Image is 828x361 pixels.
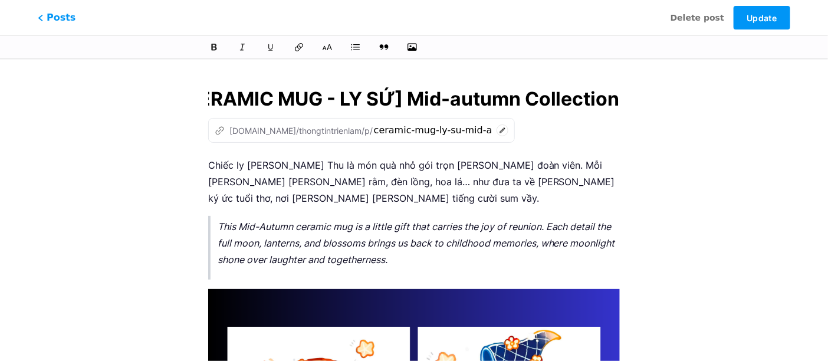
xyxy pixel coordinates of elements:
[747,13,777,23] span: Update
[671,12,724,24] span: Delete post
[215,124,373,137] div: [DOMAIN_NAME]/thongtintrienlam/p/
[734,6,790,29] button: Update
[671,6,724,29] button: Delete post
[208,157,620,206] p: Chiếc ly [PERSON_NAME] Thu là món quà nhỏ gói trọn [PERSON_NAME] đoàn viên. Mỗi [PERSON_NAME] [PE...
[218,221,617,265] em: This Mid-Autumn ceramic mug is a little gift that carries the joy of reunion. Each detail the ful...
[38,11,75,25] span: Posts
[208,85,620,113] input: Title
